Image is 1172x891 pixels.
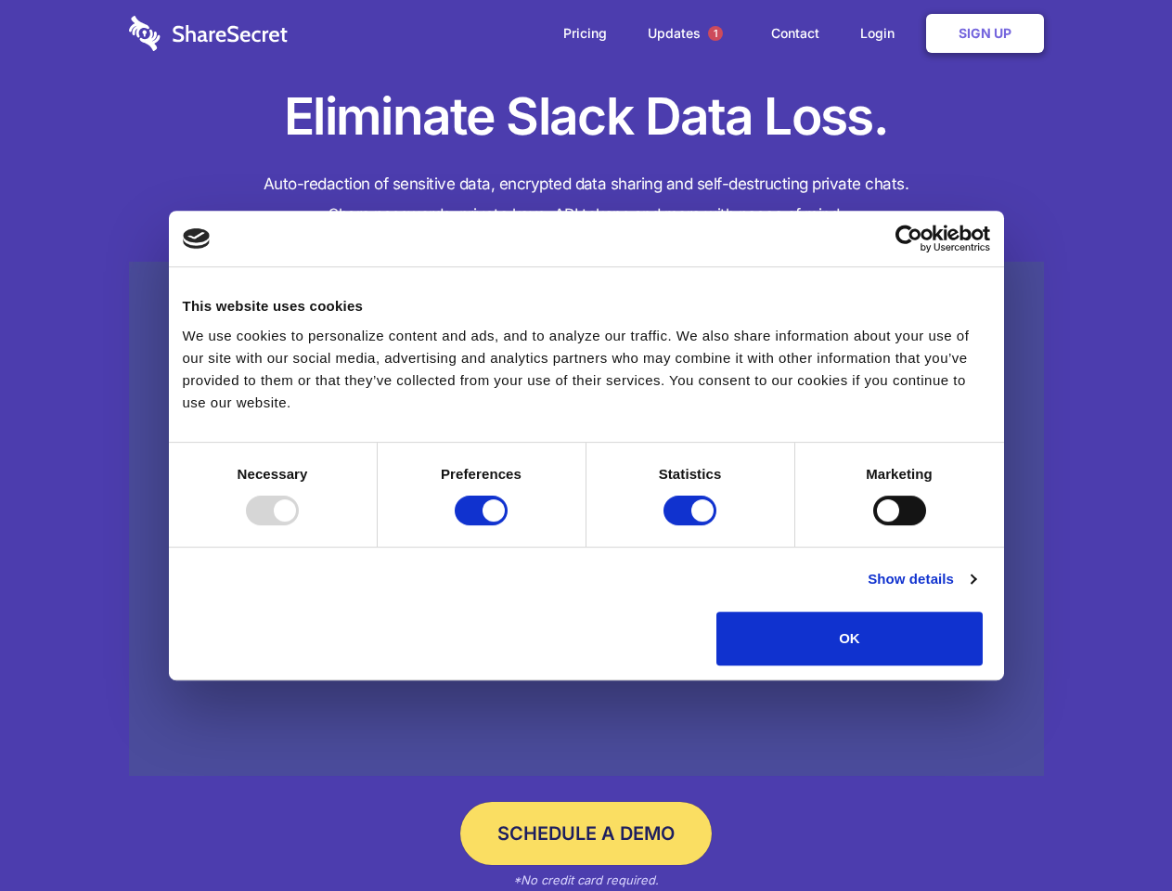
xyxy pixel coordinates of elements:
button: OK [716,612,983,665]
strong: Statistics [659,466,722,482]
a: Usercentrics Cookiebot - opens in a new window [828,225,990,252]
a: Login [842,5,922,62]
strong: Necessary [238,466,308,482]
div: This website uses cookies [183,295,990,317]
img: logo [183,228,211,249]
img: logo-wordmark-white-trans-d4663122ce5f474addd5e946df7df03e33cb6a1c49d2221995e7729f52c070b2.svg [129,16,288,51]
a: Schedule a Demo [460,802,712,865]
h1: Eliminate Slack Data Loss. [129,84,1044,150]
strong: Marketing [866,466,933,482]
h4: Auto-redaction of sensitive data, encrypted data sharing and self-destructing private chats. Shar... [129,169,1044,230]
a: Show details [868,568,975,590]
a: Contact [753,5,838,62]
a: Sign Up [926,14,1044,53]
a: Wistia video thumbnail [129,262,1044,777]
a: Pricing [545,5,625,62]
span: 1 [708,26,723,41]
div: We use cookies to personalize content and ads, and to analyze our traffic. We also share informat... [183,325,990,414]
strong: Preferences [441,466,522,482]
em: *No credit card required. [513,872,659,887]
